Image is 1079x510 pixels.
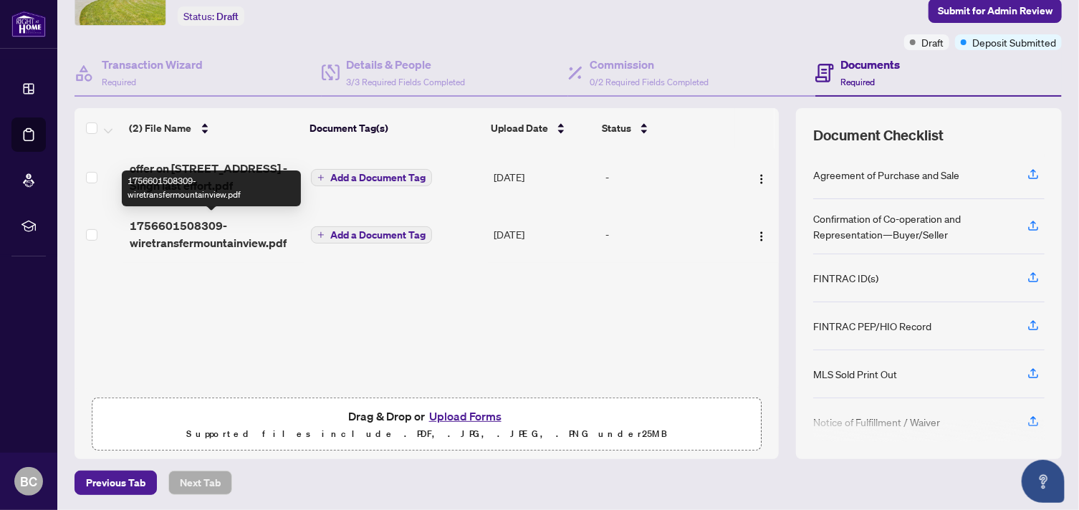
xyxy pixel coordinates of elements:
[425,407,506,425] button: Upload Forms
[750,223,773,246] button: Logo
[122,170,301,206] div: 1756601508309-wiretransfermountainview.pdf
[590,56,709,73] h4: Commission
[11,11,46,37] img: logo
[130,217,299,251] span: 1756601508309-wiretransfermountainview.pdf
[124,108,304,148] th: (2) File Name
[813,211,1010,242] div: Confirmation of Co-operation and Representation—Buyer/Seller
[348,407,506,425] span: Drag & Drop or
[1022,460,1065,503] button: Open asap
[750,165,773,188] button: Logo
[347,56,466,73] h4: Details & People
[813,318,931,334] div: FINTRAC PEP/HIO Record
[101,425,752,443] p: Supported files include .PDF, .JPG, .JPEG, .PNG under 25 MB
[317,231,325,239] span: plus
[130,120,192,136] span: (2) File Name
[488,148,600,206] td: [DATE]
[485,108,596,148] th: Upload Date
[813,366,897,382] div: MLS Sold Print Out
[92,398,761,451] span: Drag & Drop orUpload FormsSupported files include .PDF, .JPG, .JPEG, .PNG under25MB
[605,226,734,242] div: -
[216,10,239,23] span: Draft
[20,471,37,491] span: BC
[178,6,244,26] div: Status:
[602,120,631,136] span: Status
[102,77,136,87] span: Required
[317,174,325,181] span: plus
[813,125,944,145] span: Document Checklist
[330,230,426,240] span: Add a Document Tag
[841,77,876,87] span: Required
[168,471,232,495] button: Next Tab
[311,226,432,244] button: Add a Document Tag
[813,270,878,286] div: FINTRAC ID(s)
[311,168,432,187] button: Add a Document Tag
[86,471,145,494] span: Previous Tab
[491,120,548,136] span: Upload Date
[813,167,959,183] div: Agreement of Purchase and Sale
[813,414,940,430] div: Notice of Fulfillment / Waiver
[75,471,157,495] button: Previous Tab
[921,34,944,50] span: Draft
[590,77,709,87] span: 0/2 Required Fields Completed
[756,173,767,185] img: Logo
[102,56,203,73] h4: Transaction Wizard
[330,173,426,183] span: Add a Document Tag
[311,169,432,186] button: Add a Document Tag
[488,206,600,263] td: [DATE]
[841,56,901,73] h4: Documents
[972,34,1056,50] span: Deposit Submitted
[130,160,299,194] span: offer on [STREET_ADDRESS] -Singh last effort.pdf
[304,108,485,148] th: Document Tag(s)
[756,231,767,242] img: Logo
[596,108,735,148] th: Status
[605,169,734,185] div: -
[347,77,466,87] span: 3/3 Required Fields Completed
